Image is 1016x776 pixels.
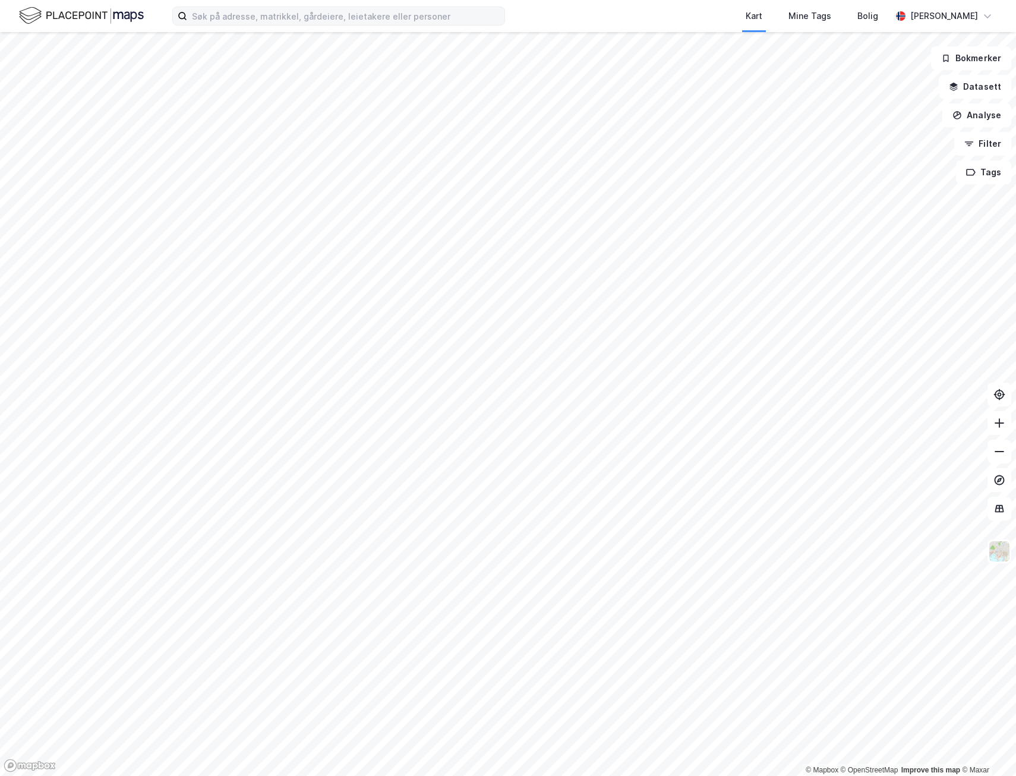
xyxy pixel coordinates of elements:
[19,5,144,26] img: logo.f888ab2527a4732fd821a326f86c7f29.svg
[746,9,762,23] div: Kart
[857,9,878,23] div: Bolig
[957,719,1016,776] iframe: Chat Widget
[788,9,831,23] div: Mine Tags
[910,9,978,23] div: [PERSON_NAME]
[187,7,504,25] input: Søk på adresse, matrikkel, gårdeiere, leietakere eller personer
